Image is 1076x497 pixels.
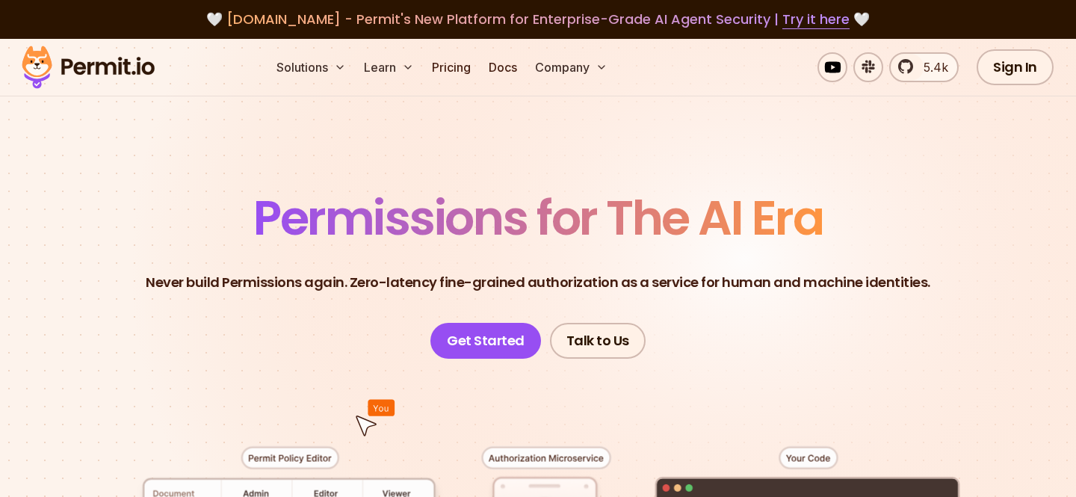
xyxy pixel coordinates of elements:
a: Talk to Us [550,323,646,359]
button: Company [529,52,613,82]
span: [DOMAIN_NAME] - Permit's New Platform for Enterprise-Grade AI Agent Security | [226,10,850,28]
button: Learn [358,52,420,82]
span: Permissions for The AI Era [253,185,823,251]
div: 🤍 🤍 [36,9,1040,30]
a: Docs [483,52,523,82]
a: 5.4k [889,52,959,82]
a: Pricing [426,52,477,82]
img: Permit logo [15,42,161,93]
a: Try it here [782,10,850,29]
a: Sign In [977,49,1054,85]
a: Get Started [430,323,541,359]
span: 5.4k [915,58,948,76]
button: Solutions [270,52,352,82]
p: Never build Permissions again. Zero-latency fine-grained authorization as a service for human and... [146,272,930,293]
